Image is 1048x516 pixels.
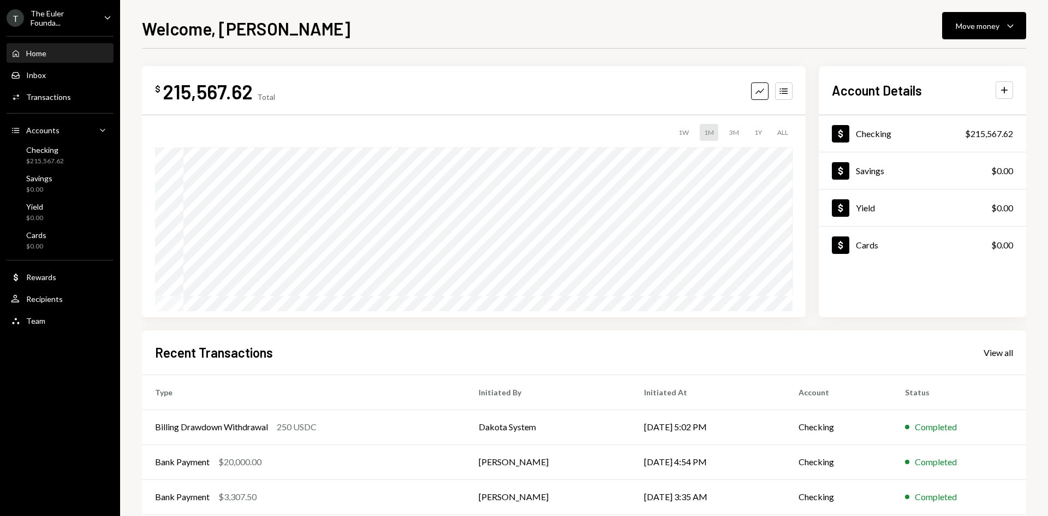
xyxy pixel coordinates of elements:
[26,157,64,166] div: $215,567.62
[7,87,114,106] a: Transactions
[26,242,46,251] div: $0.00
[915,490,957,503] div: Completed
[819,227,1026,263] a: Cards$0.00
[7,199,114,225] a: Yield$0.00
[26,145,64,155] div: Checking
[750,124,766,141] div: 1Y
[26,272,56,282] div: Rewards
[984,346,1013,358] a: View all
[7,43,114,63] a: Home
[155,490,210,503] div: Bank Payment
[631,375,785,410] th: Initiated At
[31,9,95,27] div: The Euler Founda...
[155,84,160,94] div: $
[26,316,45,325] div: Team
[26,49,46,58] div: Home
[257,92,275,102] div: Total
[631,479,785,514] td: [DATE] 3:35 AM
[26,92,71,102] div: Transactions
[218,455,261,468] div: $20,000.00
[819,189,1026,226] a: Yield$0.00
[785,375,892,410] th: Account
[631,444,785,479] td: [DATE] 4:54 PM
[785,410,892,444] td: Checking
[819,152,1026,189] a: Savings$0.00
[856,203,875,213] div: Yield
[155,420,268,434] div: Billing Drawdown Withdrawal
[725,124,743,141] div: 3M
[7,142,114,168] a: Checking$215,567.62
[466,375,631,410] th: Initiated By
[26,174,52,183] div: Savings
[785,444,892,479] td: Checking
[856,128,891,139] div: Checking
[466,444,631,479] td: [PERSON_NAME]
[7,9,24,27] div: T
[26,230,46,240] div: Cards
[631,410,785,444] td: [DATE] 5:02 PM
[991,201,1013,215] div: $0.00
[819,115,1026,152] a: Checking$215,567.62
[466,410,631,444] td: Dakota System
[142,17,350,39] h1: Welcome, [PERSON_NAME]
[785,479,892,514] td: Checking
[965,127,1013,140] div: $215,567.62
[700,124,718,141] div: 1M
[773,124,793,141] div: ALL
[7,267,114,287] a: Rewards
[956,20,999,32] div: Move money
[26,126,59,135] div: Accounts
[142,375,466,410] th: Type
[26,202,43,211] div: Yield
[155,455,210,468] div: Bank Payment
[7,227,114,253] a: Cards$0.00
[984,347,1013,358] div: View all
[26,213,43,223] div: $0.00
[991,164,1013,177] div: $0.00
[674,124,693,141] div: 1W
[892,375,1026,410] th: Status
[163,79,253,104] div: 215,567.62
[942,12,1026,39] button: Move money
[26,294,63,304] div: Recipients
[26,70,46,80] div: Inbox
[7,65,114,85] a: Inbox
[218,490,257,503] div: $3,307.50
[277,420,317,434] div: 250 USDC
[832,81,922,99] h2: Account Details
[856,165,884,176] div: Savings
[991,239,1013,252] div: $0.00
[7,170,114,197] a: Savings$0.00
[7,289,114,309] a: Recipients
[7,120,114,140] a: Accounts
[856,240,878,250] div: Cards
[7,311,114,330] a: Team
[466,479,631,514] td: [PERSON_NAME]
[26,185,52,194] div: $0.00
[915,420,957,434] div: Completed
[915,455,957,468] div: Completed
[155,343,273,361] h2: Recent Transactions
